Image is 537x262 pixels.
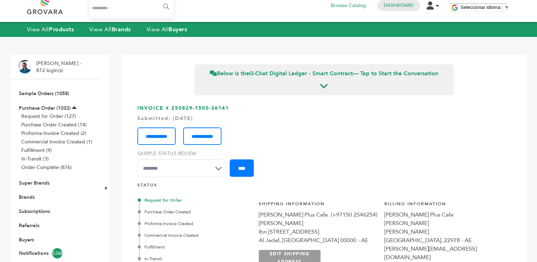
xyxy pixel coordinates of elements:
div: [PERSON_NAME] [384,219,503,228]
a: Subscriptions [19,208,50,215]
h4: STATUS [137,182,511,192]
div: Request for Order [139,197,251,203]
a: Referrals [19,222,39,229]
div: Fulfillment [139,244,251,250]
a: Notifications5348 [19,248,91,258]
div: Commercial Invoice Created [139,232,251,239]
div: Proforma Invoice Created [139,220,251,227]
div: [PERSON_NAME] Plus Cafe [384,211,503,219]
div: Submitted: [DATE] [137,115,511,122]
a: View AllProducts [27,26,74,33]
h4: Billing Information [384,201,503,211]
a: Order Complete (876) [21,164,72,171]
strong: G-Chat Digital Ledger - Smart Contract [249,70,353,77]
h4: Shipping Information [259,201,377,211]
a: Request for Order (127) [21,113,76,120]
a: Fulfillment (9) [21,147,52,154]
a: View AllBrands [89,26,131,33]
div: Ibn [STREET_ADDRESS] [259,228,377,236]
div: [PERSON_NAME][EMAIL_ADDRESS][DOMAIN_NAME] [384,245,503,262]
div: In-Transit [139,256,251,262]
a: Sample Orders (1058) [19,90,69,97]
a: Super Brands [19,180,50,186]
div: [PERSON_NAME] [384,228,503,236]
a: Brands [19,194,35,201]
a: In-Transit (3) [21,155,49,162]
li: [PERSON_NAME] - 872 login(s) [36,60,83,74]
span: Below is the — Tap to Start the Conversation [210,70,438,77]
span: ▼ [504,5,509,10]
a: Dashboard [384,2,413,9]
strong: Buyers [169,26,187,33]
span: ​ [502,5,503,10]
a: Proforma Invoice Created (2) [21,130,86,137]
div: Purchase Order Created [139,209,251,215]
div: [GEOGRAPHIC_DATA], 22978 - AE [384,236,503,245]
a: View AllBuyers [147,26,187,33]
a: Buyers [19,236,34,243]
div: Al Jadaf, [GEOGRAPHIC_DATA] 00000 - AE [259,236,377,245]
span: Seleccionar idioma [460,5,500,10]
strong: Brands [112,26,131,33]
div: [PERSON_NAME] [259,219,377,228]
a: Browse Catalog [331,2,366,10]
div: [PERSON_NAME] Plus Cafe. (+97150 2546254) [259,211,377,219]
span: 5348 [52,248,62,258]
a: Commercial Invoice Created (1) [21,138,92,145]
strong: Products [49,26,74,33]
a: Purchase Order Created (14) [21,121,87,128]
label: Sample Status Review [137,150,230,157]
a: Seleccionar idioma​ [460,5,509,10]
a: Purchase Order (1032) [19,105,71,111]
h3: INVOICE # 250829-1500-36141 [137,105,511,182]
